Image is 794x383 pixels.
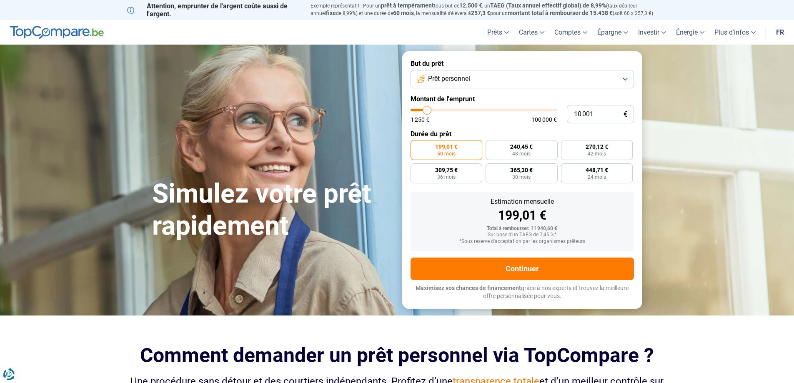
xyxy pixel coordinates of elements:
[586,144,608,150] span: 270,12 €
[10,26,104,39] img: TopCompare
[512,175,531,180] span: 30 mois
[393,10,414,16] span: 60 mois
[411,258,634,280] button: Continuer
[127,344,667,367] h2: Comment demander un prêt personnel via TopCompare ?
[508,10,613,16] span: montant total à rembourser de 15.438 €
[490,2,606,9] span: TAEG (Taux annuel effectif global) de 8,99%
[531,117,557,123] span: 100 000 €
[417,209,627,222] div: 199,01 €
[326,10,336,16] span: fixe
[416,285,521,291] span: Maximisez vos chances de financement
[588,151,606,156] span: 42 mois
[437,151,456,156] span: 60 mois
[428,74,470,83] span: Prêt personnel
[586,167,608,173] span: 448,71 €
[417,239,627,245] div: *Sous réserve d'acceptation par les organismes prêteurs
[592,20,633,45] a: Épargne
[549,20,592,45] a: Comptes
[437,175,456,180] span: 36 mois
[417,226,627,232] div: Total à rembourser: 11 940,60 €
[709,20,761,45] a: Plus d'infos
[435,144,458,150] span: 199,01 €
[411,284,634,300] p: grâce à nos experts et trouvez la meilleure offre personnalisée pour vous.
[671,20,709,45] a: Énergie
[411,95,634,103] label: Montant de l'emprunt
[471,10,490,16] span: 257,3 €
[417,198,627,205] div: Estimation mensuelle
[411,117,429,123] span: 1 250 €
[411,60,634,68] label: But du prêt
[482,20,514,45] a: Prêts
[411,70,634,88] button: Prêt personnel
[435,167,458,173] span: 309,75 €
[633,20,671,45] a: Investir
[588,175,606,180] span: 24 mois
[771,20,789,45] a: fr
[127,2,301,18] p: Attention, emprunter de l'argent coûte aussi de l'argent.
[624,111,627,118] span: €
[510,144,533,150] span: 240,45 €
[514,20,549,45] a: Cartes
[417,232,627,238] div: Sur base d'un TAEG de 7,45 %*
[411,130,634,138] label: Durée du prêt
[311,2,667,17] p: Exemple représentatif : Pour un tous but de , un (taux débiteur annuel de 8,99%) et une durée de ...
[381,2,434,9] span: prêt à tempérament
[510,167,533,173] span: 365,30 €
[459,2,482,9] span: 12.500 €
[152,178,392,242] h1: Simulez votre prêt rapidement
[512,151,531,156] span: 48 mois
